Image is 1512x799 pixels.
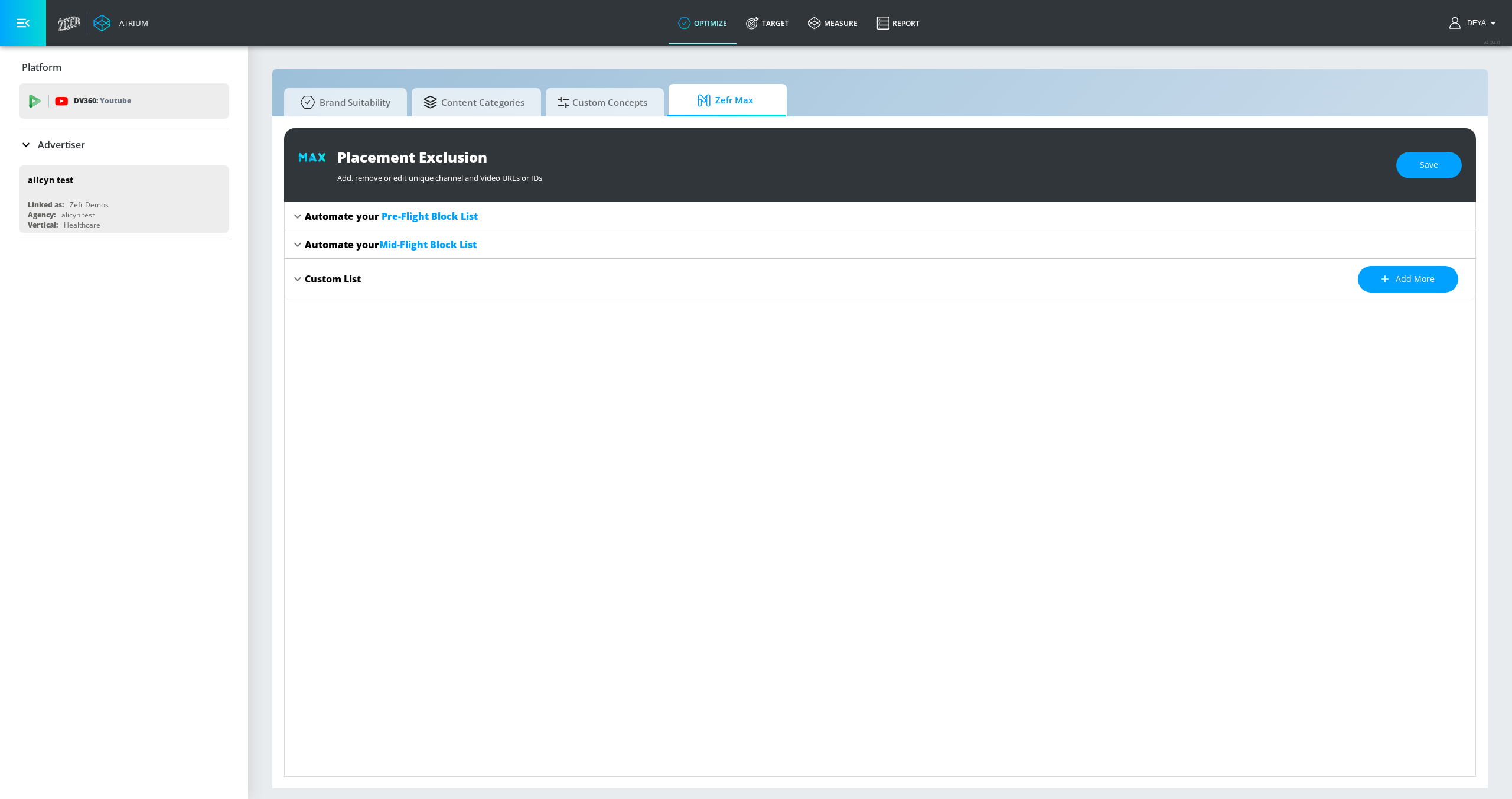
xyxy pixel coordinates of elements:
[61,210,94,220] div: alicyn test
[285,230,1475,259] div: Automate yourMid-Flight Block List
[28,200,64,210] div: Linked as:
[285,259,1475,300] div: Custom ListAdd more
[1396,152,1462,178] button: Save
[19,128,229,161] div: Advertiser
[737,2,799,44] a: Target
[1449,16,1500,30] button: Deya
[305,272,361,285] div: Custom List
[38,138,85,151] p: Advertiser
[680,86,770,115] span: Zefr Max
[382,210,478,223] span: Pre-Flight Block List
[305,210,478,223] div: Automate your
[28,210,56,220] div: Agency:
[337,167,1384,183] div: Add, remove or edit unique channel and Video URLs or IDs
[19,51,229,84] div: Platform
[337,147,1384,167] div: Placement Exclusion
[296,88,390,116] span: Brand Suitability
[1358,266,1458,293] button: Add more
[28,174,73,186] div: alicyn test
[669,2,737,44] a: optimize
[19,83,229,119] div: DV360: Youtube
[22,61,61,74] p: Platform
[115,18,148,28] div: Atrium
[379,238,477,251] span: Mid-Flight Block List
[28,220,58,230] div: Vertical:
[70,200,109,210] div: Zefr Demos
[867,2,929,44] a: Report
[74,95,131,108] p: DV360:
[19,165,229,233] div: alicyn testLinked as:Zefr DemosAgency:alicyn testVertical:Healthcare
[64,220,100,230] div: Healthcare
[1462,19,1486,27] span: login as: deya.mansell@zefr.com
[285,202,1475,230] div: Automate your Pre-Flight Block List
[1484,39,1500,46] span: v 4.24.0
[423,88,524,116] span: Content Categories
[100,95,131,107] p: Youtube
[558,88,647,116] span: Custom Concepts
[799,2,867,44] a: measure
[1381,272,1435,287] span: Add more
[1420,158,1438,173] span: Save
[93,14,148,32] a: Atrium
[305,238,477,251] div: Automate your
